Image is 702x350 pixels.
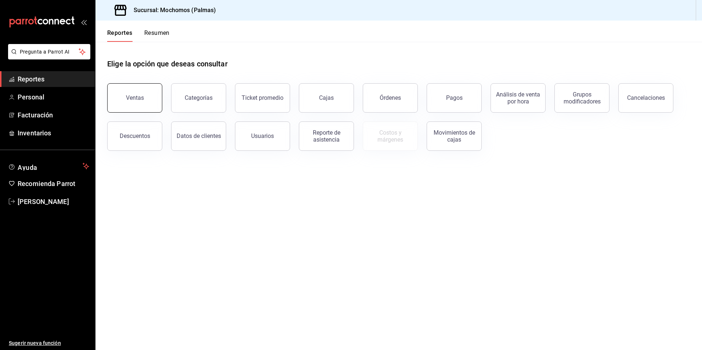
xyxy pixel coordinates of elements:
div: Costos y márgenes [368,129,413,143]
button: Análisis de venta por hora [491,83,546,113]
span: Pregunta a Parrot AI [20,48,79,56]
font: Reportes [18,75,44,83]
span: Ayuda [18,162,80,171]
font: Personal [18,93,44,101]
div: Descuentos [120,132,150,139]
button: Pregunta a Parrot AI [8,44,90,59]
button: Ticket promedio [235,83,290,113]
button: Contrata inventarios para ver este reporte [363,121,418,151]
div: Usuarios [251,132,274,139]
button: Órdenes [363,83,418,113]
div: Movimientos de cajas [431,129,477,143]
div: Órdenes [380,94,401,101]
button: Resumen [144,29,170,42]
button: Movimientos de cajas [427,121,482,151]
button: Datos de clientes [171,121,226,151]
h3: Sucursal: Mochomos (Palmas) [128,6,216,15]
button: Grupos modificadores [554,83,609,113]
div: Cancelaciones [627,94,665,101]
button: Usuarios [235,121,290,151]
button: Categorías [171,83,226,113]
a: Pregunta a Parrot AI [5,53,90,61]
div: Pestañas de navegación [107,29,170,42]
button: Reporte de asistencia [299,121,354,151]
font: Inventarios [18,129,51,137]
button: Cancelaciones [618,83,673,113]
h1: Elige la opción que deseas consultar [107,58,228,69]
font: Recomienda Parrot [18,180,75,187]
div: Grupos modificadores [559,91,605,105]
div: Pagos [446,94,463,101]
button: open_drawer_menu [81,19,87,25]
div: Ticket promedio [242,94,283,101]
font: Reportes [107,29,133,37]
font: Facturación [18,111,53,119]
font: Sugerir nueva función [9,340,61,346]
button: Descuentos [107,121,162,151]
button: Pagos [427,83,482,113]
div: Análisis de venta por hora [495,91,541,105]
div: Ventas [126,94,144,101]
div: Categorías [185,94,213,101]
font: [PERSON_NAME] [18,198,69,205]
div: Cajas [319,94,334,101]
button: Cajas [299,83,354,113]
button: Ventas [107,83,162,113]
div: Datos de clientes [177,132,221,139]
div: Reporte de asistencia [304,129,349,143]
